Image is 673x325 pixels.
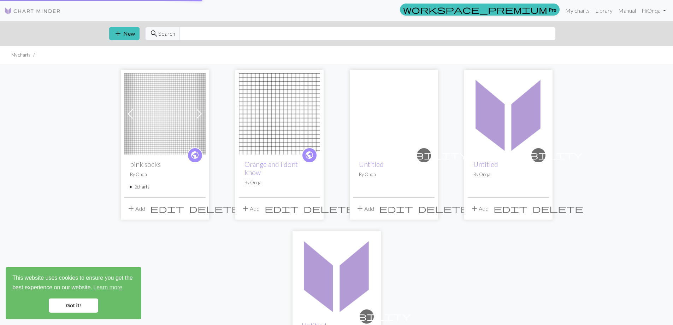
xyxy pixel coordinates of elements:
[187,202,242,215] button: Delete
[403,5,547,14] span: workspace_premium
[615,4,639,18] a: Manual
[359,160,384,168] a: Untitled
[530,202,586,215] button: Delete
[305,150,314,161] span: public
[305,148,314,162] i: public
[379,204,413,213] i: Edit
[323,309,411,324] i: private
[241,204,250,214] span: add
[127,204,135,214] span: add
[296,271,377,278] a: Untitled
[244,160,298,176] a: Orange and i dont know
[468,73,549,155] img: Untitled
[380,148,468,162] i: private
[418,204,469,214] span: delete
[158,29,175,38] span: Search
[473,160,498,168] a: Untitled
[400,4,560,16] a: Pro
[379,204,413,214] span: edit
[262,202,301,215] button: Edit
[11,52,30,58] li: My charts
[470,204,479,214] span: add
[49,298,98,313] a: dismiss cookie message
[353,202,377,215] button: Add
[356,204,364,214] span: add
[303,204,354,214] span: delete
[124,202,148,215] button: Add
[265,204,299,213] i: Edit
[12,274,135,293] span: This website uses cookies to ensure you get the best experience on our website.
[109,27,140,40] button: New
[494,150,583,161] span: visibility
[4,7,61,15] img: Logo
[6,267,141,319] div: cookieconsent
[302,147,317,163] a: public
[92,282,123,293] a: learn more about cookies
[187,147,203,163] a: public
[323,311,411,322] span: visibility
[592,4,615,18] a: Library
[244,179,314,186] p: By Onqa
[491,202,530,215] button: Edit
[532,204,583,214] span: delete
[353,73,435,155] img: Untitled
[239,73,320,155] img: Orange and i dont know
[130,160,200,168] h2: pink socks
[494,204,527,214] span: edit
[380,150,468,161] span: visibility
[148,202,187,215] button: Edit
[473,171,543,178] p: By Onqa
[150,29,158,39] span: search
[189,204,240,214] span: delete
[130,171,200,178] p: By Onqa
[377,202,415,215] button: Edit
[239,202,262,215] button: Add
[639,4,669,18] a: HiOnqa
[359,171,429,178] p: By Onqa
[190,148,199,162] i: public
[130,184,200,190] summary: 2charts
[468,202,491,215] button: Add
[415,202,471,215] button: Delete
[296,234,377,316] img: Untitled
[124,73,206,155] img: pink socks
[494,148,583,162] i: private
[353,110,435,116] a: Untitled
[150,204,184,214] span: edit
[494,204,527,213] i: Edit
[150,204,184,213] i: Edit
[190,150,199,161] span: public
[239,110,320,116] a: Orange and i dont know
[301,202,357,215] button: Delete
[124,110,206,116] a: pink socks
[468,110,549,116] a: Untitled
[265,204,299,214] span: edit
[562,4,592,18] a: My charts
[114,29,122,39] span: add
